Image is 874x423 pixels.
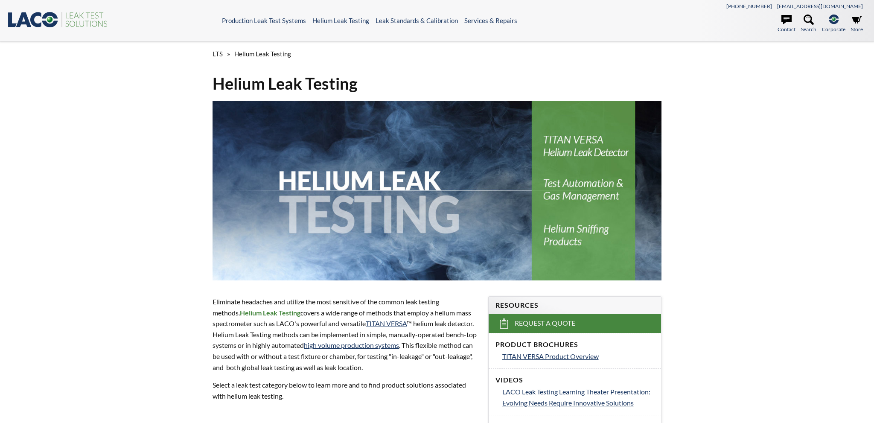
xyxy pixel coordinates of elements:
span: LTS [213,50,223,58]
a: [PHONE_NUMBER] [726,3,772,9]
span: LACO Leak Testing Learning Theater Presentation: Evolving Needs Require Innovative Solutions [502,388,650,407]
a: Leak Standards & Calibration [376,17,458,24]
img: Helium Leak Testing header [213,101,661,280]
a: Helium Leak Testing [312,17,369,24]
a: TITAN VERSA Product Overview [502,351,654,362]
span: Helium Leak Testing [234,50,291,58]
a: [EMAIL_ADDRESS][DOMAIN_NAME] [777,3,863,9]
p: Select a leak test category below to learn more and to find product solutions associated with hel... [213,379,478,401]
h4: Product Brochures [495,340,654,349]
a: TITAN VERSA [366,319,407,327]
a: Production Leak Test Systems [222,17,306,24]
h4: Videos [495,376,654,385]
a: Search [801,15,816,33]
a: Services & Repairs [464,17,517,24]
p: Eliminate headaches and utilize the most sensitive of the common leak testing methods. covers a w... [213,296,478,373]
strong: Helium Leak Testing [240,309,300,317]
h1: Helium Leak Testing [213,73,661,94]
a: Contact [778,15,795,33]
a: Request a Quote [489,314,661,333]
span: Corporate [822,25,845,33]
a: high volume production systems [304,341,399,349]
div: » [213,42,661,66]
a: LACO Leak Testing Learning Theater Presentation: Evolving Needs Require Innovative Solutions [502,386,654,408]
span: Request a Quote [515,319,575,328]
span: TITAN VERSA Product Overview [502,352,599,360]
a: Store [851,15,863,33]
h4: Resources [495,301,654,310]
